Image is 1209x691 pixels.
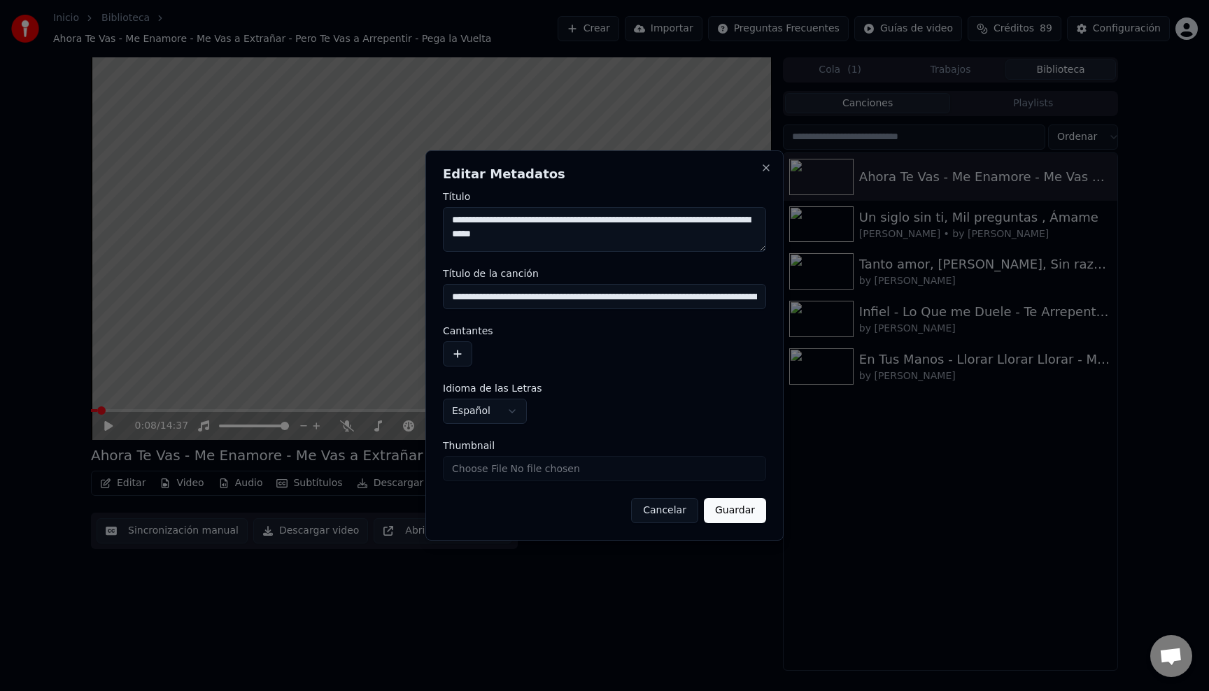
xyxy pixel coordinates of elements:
button: Cancelar [631,498,698,523]
h2: Editar Metadatos [443,168,766,180]
label: Cantantes [443,326,766,336]
span: Thumbnail [443,441,495,450]
span: Idioma de las Letras [443,383,542,393]
button: Guardar [704,498,766,523]
label: Título [443,192,766,201]
label: Título de la canción [443,269,766,278]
